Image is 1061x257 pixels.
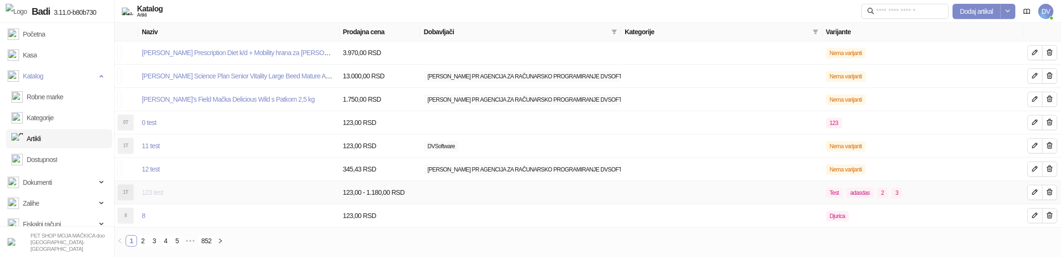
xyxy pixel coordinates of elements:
[11,150,57,169] a: Dostupnost
[826,95,866,105] span: Nema varijanti
[424,27,608,37] span: Dobavljači
[339,181,420,204] td: 123,00 - 1.180,00 RSD
[826,48,866,58] span: Nema varijanti
[118,185,133,200] div: 1T
[339,65,420,88] td: 13.000,00 RSD
[826,211,849,221] span: Djurica
[198,236,214,246] a: 852
[424,164,675,175] span: [PERSON_NAME] PR AGENCIJA ZA RAČUNARSKO PROGRAMIRANJE DVSOFTWARE BELA CRKVA
[339,88,420,111] td: 1.750,00 RSD
[198,235,215,247] li: 852
[160,236,171,246] a: 4
[138,111,339,134] td: 0 test
[826,71,866,82] span: Nema varijanti
[142,119,156,126] a: 0 test
[126,236,137,246] a: 1
[148,235,160,247] li: 3
[625,27,809,37] span: Kategorije
[826,188,843,198] span: Test
[611,29,617,35] span: filter
[826,164,866,175] span: Nema varijanti
[339,23,420,41] th: Prodajna cena
[138,236,148,246] a: 2
[142,212,145,219] a: 8
[11,108,54,127] a: Kategorije
[30,232,105,252] small: PET SHOP MOJA MAČKICA doo [GEOGRAPHIC_DATA]-[GEOGRAPHIC_DATA]
[339,158,420,181] td: 345,43 RSD
[172,236,182,246] a: 5
[811,25,820,39] span: filter
[8,25,45,44] a: Početna
[32,6,50,17] span: Badi
[23,215,61,234] span: Fiskalni računi
[1019,4,1034,19] a: Dokumentacija
[142,72,450,80] a: [PERSON_NAME] Science Plan Senior Vitality Large Beed Mature Adult Hrana za Pse sa Piletinom i Pi...
[215,235,226,247] button: right
[142,142,160,150] a: 11 test
[11,87,63,106] a: Robne marke
[6,4,27,19] img: Logo
[23,173,52,192] span: Dokumenti
[960,8,993,15] span: Dodaj artikal
[813,29,818,35] span: filter
[114,235,126,247] button: left
[8,46,37,65] a: Kasa
[846,188,874,198] span: adasdas
[183,235,198,247] li: Sledećih 5 Strana
[8,238,15,246] img: 64x64-companyLogo-b2da54f3-9bca-40b5-bf51-3603918ec158.png
[424,95,675,105] span: [PERSON_NAME] PR AGENCIJA ZA RAČUNARSKO PROGRAMIRANJE DVSOFTWARE BELA CRKVA
[424,141,459,152] span: DVSoftware
[137,13,163,18] div: Artikli
[142,95,314,103] a: [PERSON_NAME]'s Field Mačka Delicious Wild s Patkom 2,5 kg
[609,25,619,39] span: filter
[137,235,148,247] li: 2
[50,9,96,16] span: 3.11.0-b80b730
[122,8,133,15] img: Artikli
[126,235,137,247] li: 1
[138,158,339,181] td: 12 test
[142,189,163,196] a: 123 test
[23,67,43,86] span: Katalog
[149,236,159,246] a: 3
[137,5,163,13] div: Katalog
[138,41,339,65] td: Hill's Prescription Diet k/d + Mobility hrana za mačke 1,5 kg
[138,88,339,111] td: Sam's Field Mačka Delicious Wild s Patkom 2,5 kg
[118,138,133,153] div: 1T
[424,71,675,82] span: [PERSON_NAME] PR AGENCIJA ZA RAČUNARSKO PROGRAMIRANJE DVSOFTWARE BELA CRKVA
[138,181,339,204] td: 123 test
[11,129,41,148] a: ArtikliArtikli
[877,188,888,198] span: 2
[171,235,183,247] li: 5
[142,49,370,57] a: [PERSON_NAME] Prescription Diet k/d + Mobility hrana za [PERSON_NAME] 1,5 kg
[138,65,339,88] td: Hill's Science Plan Senior Vitality Large Beed Mature Adult Hrana za Pse sa Piletinom i Pirinčem ...
[892,188,902,198] span: 3
[339,134,420,158] td: 123,00 RSD
[23,194,39,213] span: Zalihe
[138,204,339,228] td: 8
[339,41,420,65] td: 3.970,00 RSD
[117,238,123,244] span: left
[142,165,160,173] a: 12 test
[118,208,133,223] div: 8
[339,111,420,134] td: 123,00 RSD
[420,23,621,41] th: Dobavljači
[215,235,226,247] li: Sledeća strana
[138,23,339,41] th: Naziv
[826,118,842,128] span: 123
[114,235,126,247] li: Prethodna strana
[183,235,198,247] span: •••
[826,141,866,152] span: Nema varijanti
[822,23,1023,41] th: Varijante
[1038,4,1053,19] span: DV
[217,238,223,244] span: right
[160,235,171,247] li: 4
[339,204,420,228] td: 123,00 RSD
[118,115,133,130] div: 0T
[138,134,339,158] td: 11 test
[953,4,1001,19] button: Dodaj artikal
